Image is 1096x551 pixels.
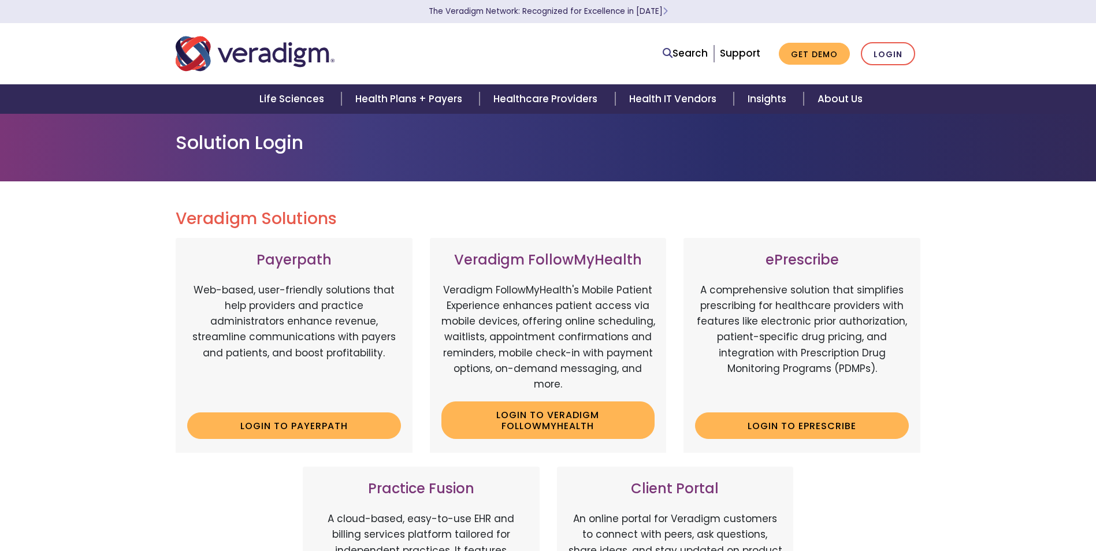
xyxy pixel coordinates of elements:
a: Healthcare Providers [480,84,615,114]
a: The Veradigm Network: Recognized for Excellence in [DATE]Learn More [429,6,668,17]
h1: Solution Login [176,132,921,154]
h3: Client Portal [569,481,782,497]
a: Get Demo [779,43,850,65]
p: Veradigm FollowMyHealth's Mobile Patient Experience enhances patient access via mobile devices, o... [441,282,655,392]
a: Insights [734,84,804,114]
a: Login [861,42,915,66]
a: Life Sciences [246,84,341,114]
a: Health Plans + Payers [341,84,480,114]
a: Login to ePrescribe [695,412,909,439]
img: Veradigm logo [176,35,335,73]
span: Learn More [663,6,668,17]
a: Support [720,46,760,60]
p: A comprehensive solution that simplifies prescribing for healthcare providers with features like ... [695,282,909,404]
p: Web-based, user-friendly solutions that help providers and practice administrators enhance revenu... [187,282,401,404]
a: Login to Veradigm FollowMyHealth [441,401,655,439]
a: About Us [804,84,876,114]
h3: Payerpath [187,252,401,269]
h3: ePrescribe [695,252,909,269]
a: Health IT Vendors [615,84,734,114]
a: Search [663,46,708,61]
h3: Practice Fusion [314,481,528,497]
h2: Veradigm Solutions [176,209,921,229]
a: Login to Payerpath [187,412,401,439]
h3: Veradigm FollowMyHealth [441,252,655,269]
